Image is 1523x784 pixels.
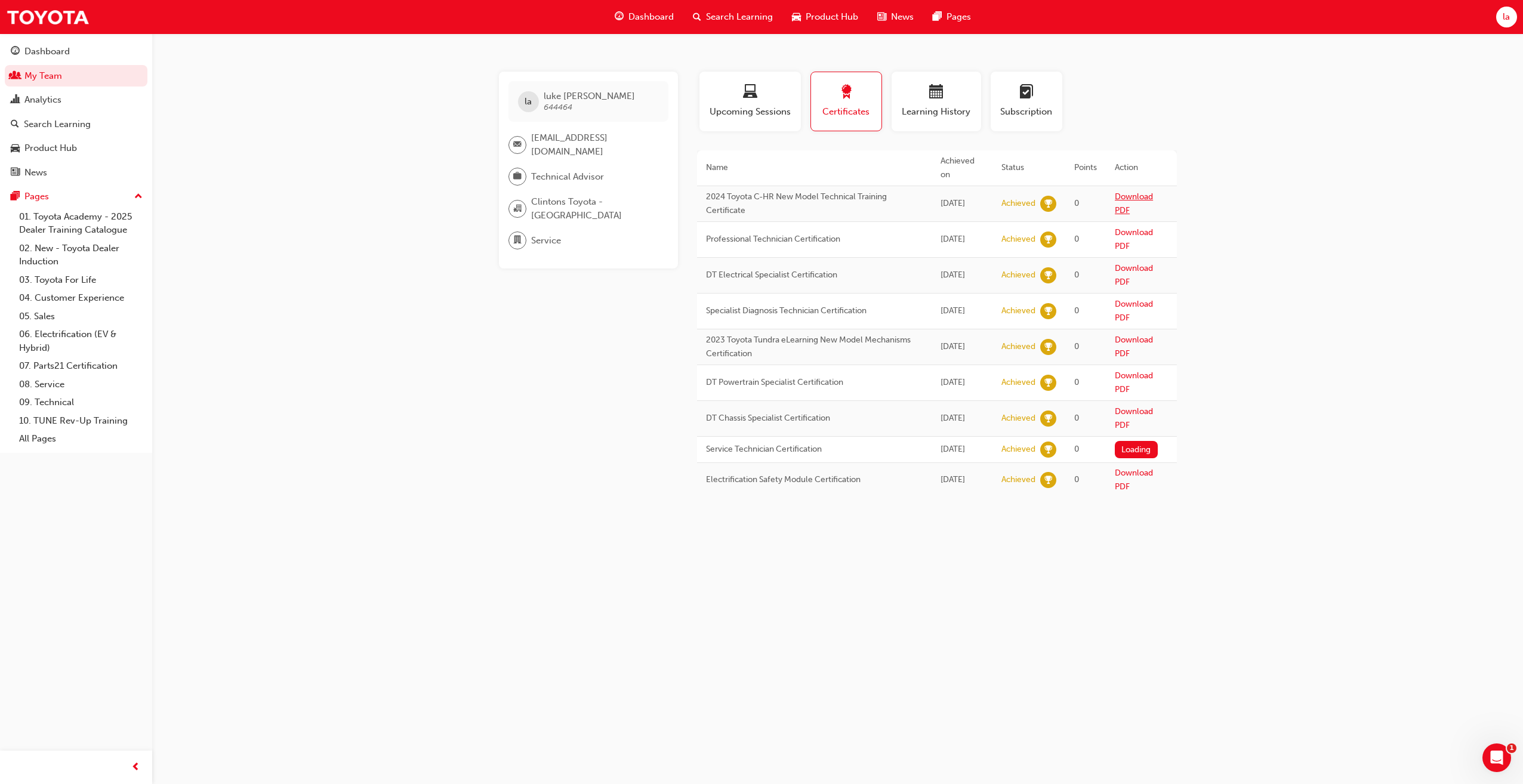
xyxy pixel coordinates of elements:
[947,10,971,24] span: Pages
[1001,444,1035,455] div: Achieved
[14,271,147,289] a: 03. Toyota For Life
[5,38,147,186] button: DashboardMy TeamAnalyticsSearch LearningProduct HubNews
[24,45,70,58] div: Dashboard
[1115,299,1153,323] a: Download PDF
[933,10,942,24] span: pages-icon
[1001,474,1035,486] div: Achieved
[941,270,965,280] span: Sat Apr 20 2024 10:00:00 GMT+1000 (Australian Eastern Standard Time)
[697,401,932,437] td: DT Chassis Specialist Certification
[1065,150,1106,186] th: Points
[14,289,147,307] a: 04. Customer Experience
[1001,198,1035,209] div: Achieved
[1040,232,1056,248] span: learningRecordVerb_ACHIEVE-icon
[1503,10,1510,24] span: la
[697,294,932,329] td: Specialist Diagnosis Technician Certification
[891,10,914,24] span: News
[531,131,659,158] span: [EMAIL_ADDRESS][DOMAIN_NAME]
[1106,150,1176,186] th: Action
[525,95,532,109] span: la
[892,72,981,131] button: Learning History
[1040,442,1056,458] span: learningRecordVerb_ACHIEVE-icon
[1115,263,1153,287] a: Download PDF
[1115,371,1153,394] a: Download PDF
[1001,305,1035,317] div: Achieved
[1040,267,1056,283] span: learningRecordVerb_ACHIEVE-icon
[792,10,801,24] span: car-icon
[513,201,522,217] span: organisation-icon
[14,430,147,448] a: All Pages
[513,137,522,153] span: email-icon
[5,186,147,208] button: Pages
[11,71,20,82] span: people-icon
[697,365,932,401] td: DT Powertrain Specialist Certification
[1040,472,1056,488] span: learningRecordVerb_ACHIEVE-icon
[1115,192,1153,215] a: Download PDF
[941,413,965,423] span: Mon Nov 06 2023 17:34:17 GMT+1100 (Australian Eastern Daylight Time)
[868,5,923,29] a: news-iconNews
[544,91,635,101] span: luke [PERSON_NAME]
[14,393,147,412] a: 09. Technical
[24,141,77,155] div: Product Hub
[14,239,147,271] a: 02. New - Toyota Dealer Induction
[941,305,965,316] span: Wed Mar 27 2024 16:00:00 GMT+1100 (Australian Eastern Daylight Time)
[615,10,624,24] span: guage-icon
[697,186,932,222] td: 2024 Toyota C-HR New Model Technical Training Certificate
[1074,234,1079,244] span: 0
[531,170,604,184] span: Technical Advisor
[1040,375,1056,391] span: learningRecordVerb_ACHIEVE-icon
[697,462,932,498] td: Electrification Safety Module Certification
[1019,85,1034,101] span: learningplan-icon
[1001,270,1035,281] div: Achieved
[14,325,147,357] a: 06. Electrification (EV & Hybrid)
[1074,377,1079,387] span: 0
[697,437,932,463] td: Service Technician Certification
[782,5,868,29] a: car-iconProduct Hub
[11,119,19,130] span: search-icon
[131,760,140,775] span: prev-icon
[1115,406,1153,430] a: Download PDF
[5,162,147,184] a: News
[11,143,20,154] span: car-icon
[810,72,882,131] button: Certificates
[11,95,20,106] span: chart-icon
[5,89,147,111] a: Analytics
[923,5,981,29] a: pages-iconPages
[605,5,683,29] a: guage-iconDashboard
[1507,743,1516,753] span: 1
[1074,341,1079,351] span: 0
[743,85,757,101] span: laptop-icon
[513,169,522,184] span: briefcase-icon
[628,10,674,24] span: Dashboard
[1074,444,1079,454] span: 0
[5,41,147,63] a: Dashboard
[1001,341,1035,353] div: Achieved
[991,72,1062,131] button: Subscription
[877,10,886,24] span: news-icon
[1115,468,1153,492] a: Download PDF
[24,118,91,131] div: Search Learning
[1040,410,1056,427] span: learningRecordVerb_ACHIEVE-icon
[24,190,49,203] div: Pages
[1115,335,1153,359] a: Download PDF
[1074,474,1079,484] span: 0
[941,474,965,484] span: Fri Jun 24 2022 15:51:35 GMT+1000 (Australian Eastern Standard Time)
[544,102,572,112] span: 644464
[531,195,659,222] span: Clintons Toyota - [GEOGRAPHIC_DATA]
[708,105,792,119] span: Upcoming Sessions
[6,4,90,30] img: Trak
[11,168,20,178] span: news-icon
[693,10,701,24] span: search-icon
[941,444,965,454] span: Mon Aug 29 2022 00:00:00 GMT+1000 (Australian Eastern Standard Time)
[1074,413,1079,423] span: 0
[941,234,965,244] span: Sat Aug 09 2025 09:08:20 GMT+1000 (Australian Eastern Standard Time)
[5,137,147,159] a: Product Hub
[14,307,147,326] a: 05. Sales
[1115,227,1153,251] a: Download PDF
[1496,7,1517,27] button: la
[1482,743,1511,772] iframe: Intercom live chat
[14,357,147,375] a: 07. Parts21 Certification
[1074,270,1079,280] span: 0
[513,233,522,248] span: department-icon
[1074,305,1079,316] span: 0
